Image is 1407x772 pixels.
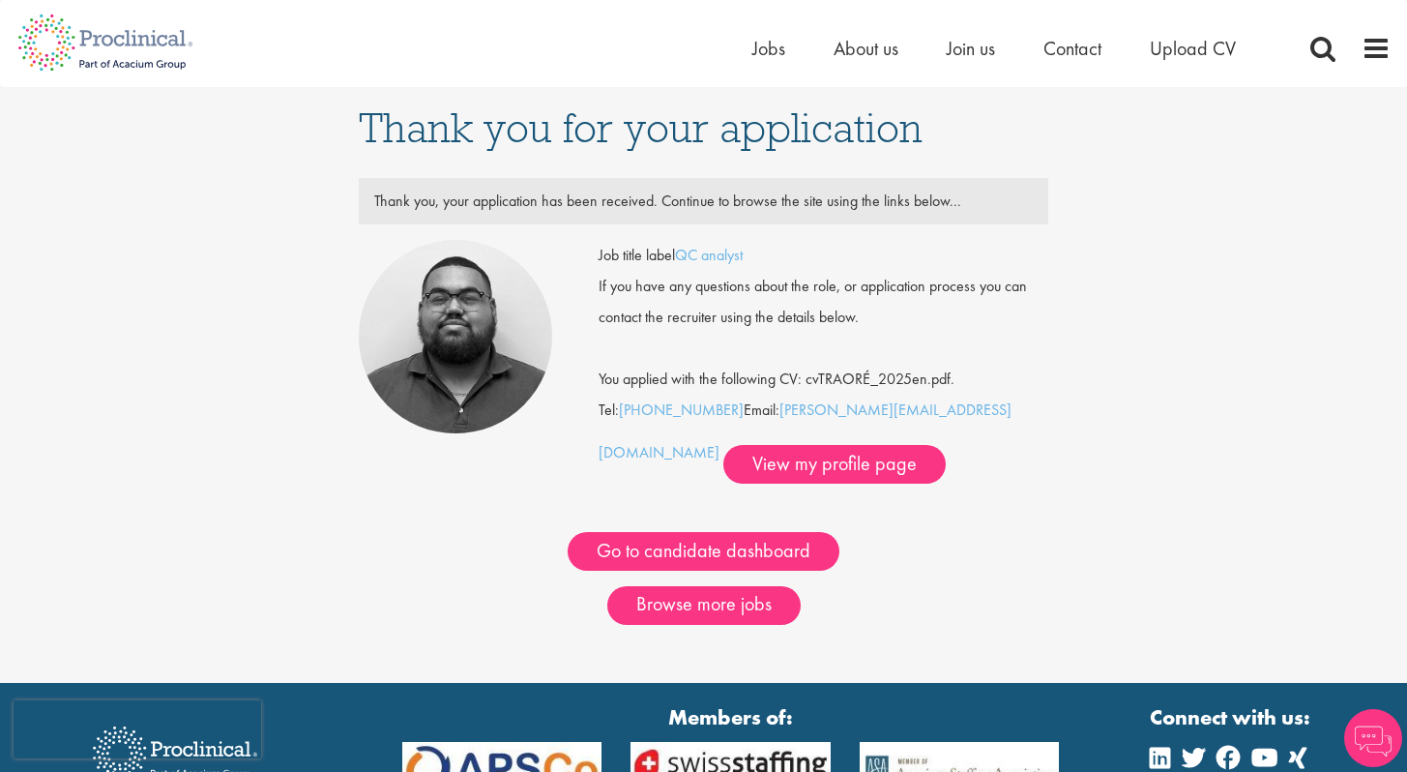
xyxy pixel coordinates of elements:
a: View my profile page [723,445,946,484]
div: Tel: Email: [599,240,1048,484]
div: Job title label [584,240,1063,271]
div: Thank you, your application has been received. Continue to browse the site using the links below... [360,186,1047,217]
strong: Members of: [402,702,1060,732]
a: Browse more jobs [607,586,801,625]
a: Contact [1043,36,1101,61]
div: If you have any questions about the role, or application process you can contact the recruiter us... [584,271,1063,333]
img: Ashley Bennett [359,240,552,433]
a: [PERSON_NAME][EMAIL_ADDRESS][DOMAIN_NAME] [599,400,1011,462]
a: Jobs [752,36,785,61]
a: About us [834,36,898,61]
div: You applied with the following CV: cvTRAORÉ_2025en.pdf. [584,333,1063,395]
a: [PHONE_NUMBER] [619,400,744,420]
span: Thank you for your application [359,102,923,154]
a: Go to candidate dashboard [568,532,839,571]
iframe: reCAPTCHA [14,700,261,758]
a: QC analyst [675,245,743,265]
a: Join us [947,36,995,61]
a: Upload CV [1150,36,1236,61]
strong: Connect with us: [1150,702,1314,732]
img: Chatbot [1344,709,1402,767]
